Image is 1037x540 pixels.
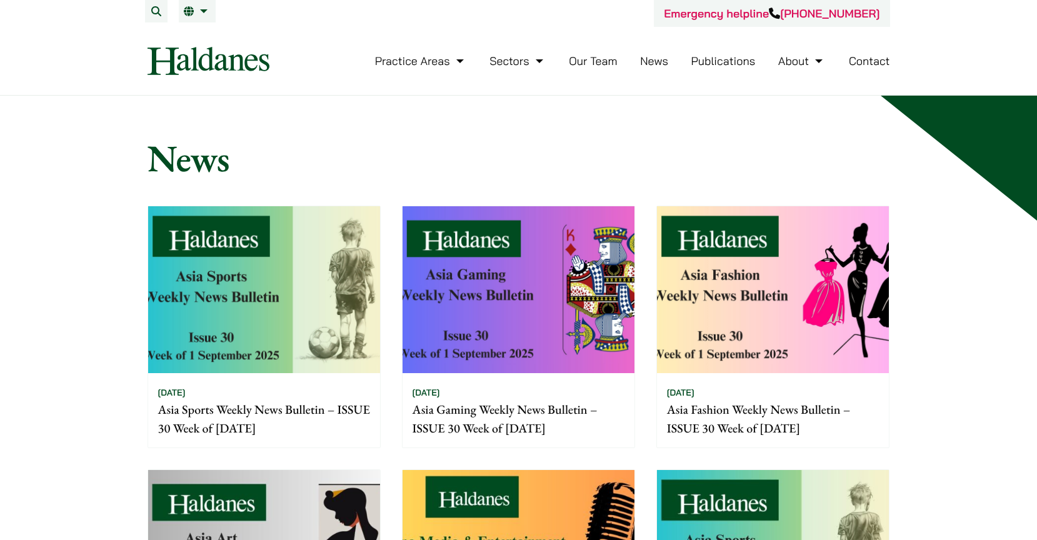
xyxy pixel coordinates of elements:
a: [DATE] Asia Gaming Weekly News Bulletin – ISSUE 30 Week of [DATE] [402,206,635,448]
p: Asia Gaming Weekly News Bulletin – ISSUE 30 Week of [DATE] [413,400,624,437]
a: EN [184,6,211,16]
a: Practice Areas [375,54,467,68]
h1: News [148,136,890,181]
a: About [778,54,826,68]
p: Asia Sports Weekly News Bulletin – ISSUE 30 Week of [DATE] [158,400,370,437]
a: Contact [849,54,890,68]
p: Asia Fashion Weekly News Bulletin – ISSUE 30 Week of [DATE] [667,400,879,437]
a: Sectors [489,54,546,68]
a: Our Team [569,54,617,68]
a: News [640,54,668,68]
a: [DATE] Asia Sports Weekly News Bulletin – ISSUE 30 Week of [DATE] [148,206,381,448]
time: [DATE] [158,387,186,398]
a: Emergency helpline[PHONE_NUMBER] [664,6,879,21]
a: [DATE] Asia Fashion Weekly News Bulletin – ISSUE 30 Week of [DATE] [656,206,889,448]
time: [DATE] [667,387,694,398]
time: [DATE] [413,387,440,398]
a: Publications [691,54,756,68]
img: Logo of Haldanes [148,47,269,75]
